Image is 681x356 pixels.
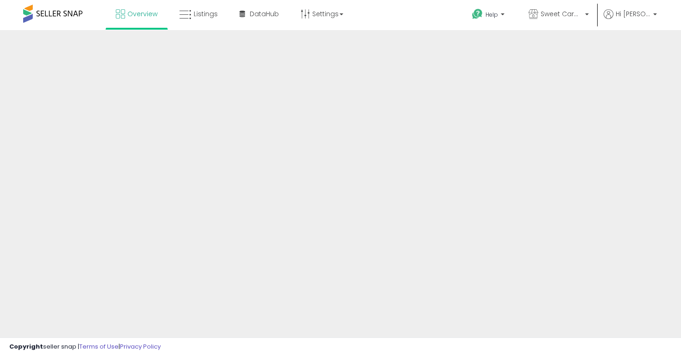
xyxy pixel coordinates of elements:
a: Help [465,1,514,30]
span: Hi [PERSON_NAME] [616,9,650,19]
a: Privacy Policy [120,342,161,351]
i: Get Help [472,8,483,20]
div: seller snap | | [9,343,161,351]
span: DataHub [250,9,279,19]
span: Listings [194,9,218,19]
span: Overview [127,9,158,19]
span: Help [486,11,498,19]
strong: Copyright [9,342,43,351]
a: Terms of Use [79,342,119,351]
span: Sweet Carolina Supply [541,9,582,19]
a: Hi [PERSON_NAME] [604,9,657,30]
